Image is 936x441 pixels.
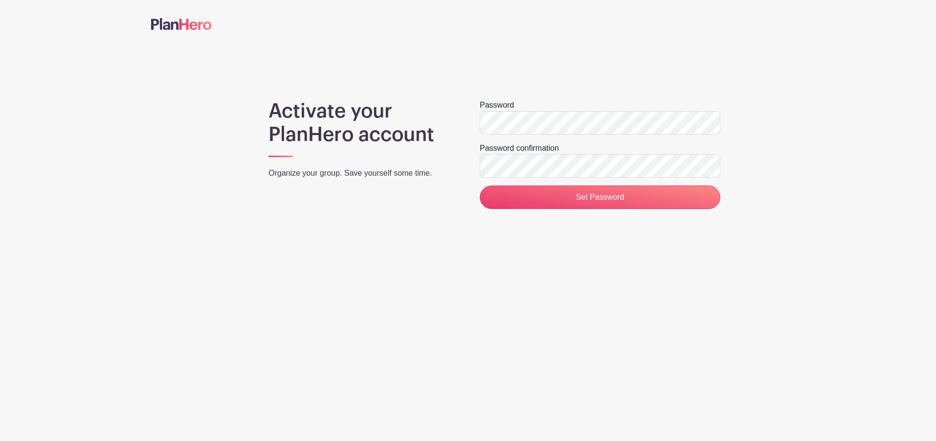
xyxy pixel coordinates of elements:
img: logo-507f7623f17ff9eddc593b1ce0a138ce2505c220e1c5a4e2b4648c50719b7d32.svg [151,18,212,30]
h1: Activate your PlanHero account [268,99,456,146]
label: Password confirmation [480,142,559,154]
input: Set Password [480,186,720,209]
p: Organize your group. Save yourself some time. [268,167,456,179]
label: Password [480,99,514,111]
